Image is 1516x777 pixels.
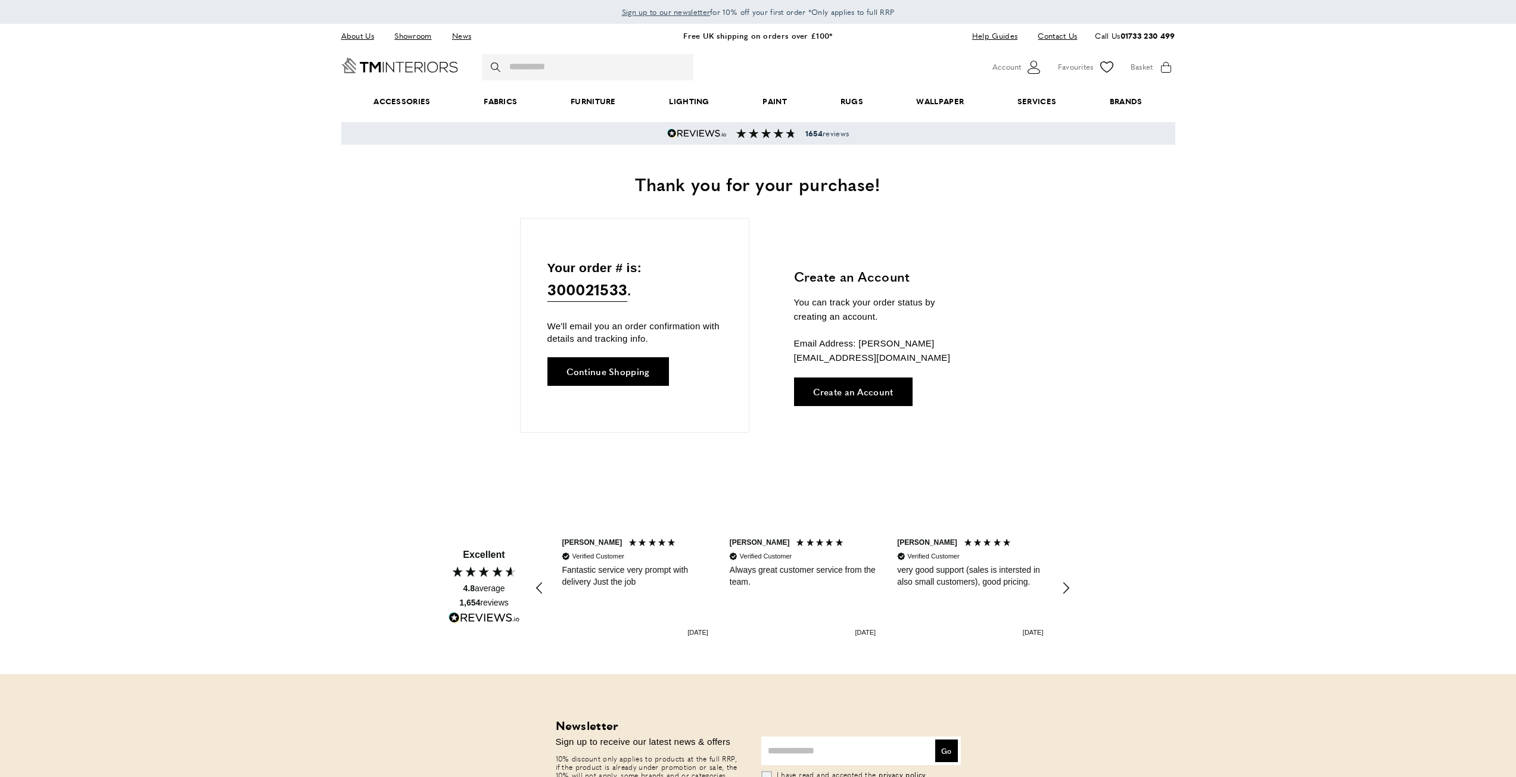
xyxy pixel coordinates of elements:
div: [PERSON_NAME] [730,538,790,548]
div: Always great customer service from the team. [730,564,876,588]
div: average [463,583,505,595]
div: [DATE] [1023,628,1044,637]
div: [PERSON_NAME] [897,538,957,548]
strong: Newsletter [556,716,619,734]
span: 1,654 [459,598,480,607]
a: Fabrics [457,83,544,120]
img: Reviews section [736,129,796,138]
span: Create an Account [813,387,894,396]
div: Verified Customer [907,552,959,561]
div: REVIEWS.io Carousel Scroll Left [526,574,555,603]
div: Verified Customer [572,552,624,561]
a: Paint [736,83,814,120]
div: [PERSON_NAME] Verified CustomerFantastic service very prompt with delivery Just the job[DATE] [552,531,719,645]
strong: 1654 [805,128,823,139]
a: News [443,28,480,44]
div: Verified Customer [740,552,792,561]
a: Favourites [1058,58,1116,76]
span: 4.8 [463,583,474,593]
a: Wallpaper [890,83,991,120]
button: Search [491,54,503,80]
a: 01733 230 499 [1120,30,1175,41]
a: Showroom [385,28,440,44]
p: Your order # is: . [547,258,722,302]
a: Go to Home page [341,58,458,73]
div: [PERSON_NAME] Verified CustomerAlways great customer service from the team.[DATE] [719,531,886,645]
div: 5 Stars [628,538,680,550]
div: REVIEWS.io Carousel Scroll Right [1051,574,1080,603]
a: Services [991,83,1083,120]
div: Excellent [463,548,505,561]
span: reviews [805,129,849,138]
div: reviews [459,597,509,609]
a: Lighting [643,83,736,120]
button: Customer Account [992,58,1043,76]
span: for 10% off your first order *Only applies to full RRP [622,7,895,17]
a: Help Guides [963,28,1026,44]
a: Furniture [544,83,642,120]
span: 300021533 [547,277,628,302]
div: [PERSON_NAME] [562,538,622,548]
a: About Us [341,28,383,44]
span: Sign up to our newsletter [622,7,711,17]
div: 5 Stars [795,538,847,550]
a: Brands [1083,83,1169,120]
p: Email Address: [PERSON_NAME][EMAIL_ADDRESS][DOMAIN_NAME] [794,336,970,365]
a: Rugs [814,83,890,120]
a: Read more reviews on REVIEWS.io [449,612,520,628]
span: Thank you for your purchase! [635,171,880,196]
span: Accessories [347,83,457,120]
p: You can track your order status by creating an account. [794,295,970,324]
div: very good support (sales is intersted in also small customers), good pricing. [897,564,1043,588]
p: We'll email you an order confirmation with details and tracking info. [547,320,722,345]
div: 4.80 Stars [451,565,518,578]
a: Free UK shipping on orders over £100* [683,30,832,41]
p: Call Us [1095,30,1175,42]
h3: Create an Account [794,267,970,286]
a: Continue Shopping [547,357,669,386]
div: Fantastic service very prompt with delivery Just the job [562,564,708,588]
span: Continue Shopping [566,367,650,376]
div: 5 Stars [963,538,1015,550]
a: Sign up to our newsletter [622,6,711,18]
div: [DATE] [855,628,876,637]
span: Account [992,61,1021,73]
div: [DATE] [687,628,708,637]
a: Create an Account [794,377,913,406]
span: Favourites [1058,61,1094,73]
p: Sign up to receive our latest news & offers [556,735,743,749]
div: [PERSON_NAME] Verified Customervery good support (sales is intersted in also small customers), go... [886,531,1054,645]
img: Reviews.io 5 stars [667,129,727,138]
a: Contact Us [1029,28,1077,44]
